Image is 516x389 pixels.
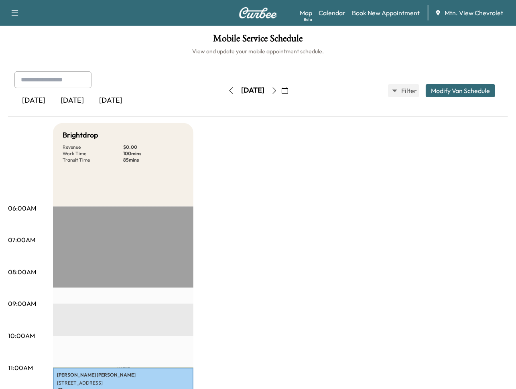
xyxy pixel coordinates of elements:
div: [DATE] [53,91,91,110]
h6: View and update your mobile appointment schedule. [8,47,508,55]
button: Filter [388,84,419,97]
p: [PERSON_NAME] [PERSON_NAME] [57,372,189,378]
span: Filter [401,86,416,95]
div: Beta [304,16,312,22]
p: [STREET_ADDRESS] [57,380,189,386]
a: Book New Appointment [352,8,420,18]
p: Work Time [63,150,123,157]
p: 07:00AM [8,235,35,245]
p: Revenue [63,144,123,150]
p: 85 mins [123,157,184,163]
p: 10:00AM [8,331,35,340]
a: MapBeta [300,8,312,18]
p: $ 0.00 [123,144,184,150]
p: 100 mins [123,150,184,157]
div: [DATE] [241,85,264,95]
button: Modify Van Schedule [426,84,495,97]
a: Calendar [319,8,345,18]
p: 11:00AM [8,363,33,373]
h5: Brightdrop [63,130,98,141]
p: 09:00AM [8,299,36,308]
span: Mtn. View Chevrolet [445,8,503,18]
img: Curbee Logo [239,7,277,18]
div: [DATE] [14,91,53,110]
div: [DATE] [91,91,130,110]
h1: Mobile Service Schedule [8,34,508,47]
p: Transit Time [63,157,123,163]
p: 08:00AM [8,267,36,277]
p: 06:00AM [8,203,36,213]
